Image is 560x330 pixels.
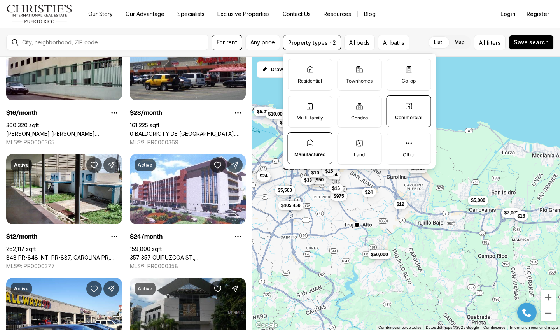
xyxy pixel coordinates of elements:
[227,281,243,297] button: Share Property
[395,114,422,121] p: Commercial
[6,5,73,23] img: logo
[103,281,119,297] button: Share Property
[351,115,368,121] p: Condos
[283,35,341,50] button: Property types · 2
[334,193,344,199] span: $975
[504,210,519,216] span: $7,000
[306,175,327,184] button: $2,950
[402,78,416,84] p: Co-op
[6,254,122,261] a: 848 PR-848 INT. PR-887, CAROLINA PR, 00984
[265,109,288,118] button: $10,000
[358,9,382,19] a: Blog
[257,172,271,182] button: $17
[138,162,152,168] p: Active
[362,188,376,197] button: $24
[257,171,271,181] button: $24
[130,130,246,137] a: 0 BALDORIOTY DE CASTRO AVE. INT. ARCOIRIS, SAN JUAN PR, 00908
[245,35,280,50] button: Any price
[260,173,268,179] span: $24
[281,202,301,209] span: $405,450
[471,197,485,203] span: $5,000
[541,290,556,305] button: Acercar
[311,170,319,176] span: $10
[426,325,479,330] span: Datos del mapa ©2025 Google
[496,6,520,22] button: Login
[510,325,558,330] a: Informar un error en el mapa
[365,189,373,195] span: $24
[14,286,29,292] p: Active
[527,11,549,17] span: Register
[448,35,471,49] label: Map
[378,35,409,50] button: All baths
[397,201,404,207] span: $12
[171,9,211,19] a: Specialists
[275,186,295,195] button: $5,500
[310,177,324,183] span: $2,950
[403,152,415,158] p: Other
[509,35,554,50] button: Save search
[138,286,152,292] p: Active
[411,165,425,171] span: $5,000
[329,184,343,193] button: $16
[278,187,292,193] span: $5,500
[428,35,448,49] label: List
[301,175,315,184] button: $33
[212,35,242,50] button: For rent
[517,212,525,219] span: $16
[394,199,408,209] button: $12
[479,39,485,47] span: All
[344,35,375,50] button: All beds
[317,9,357,19] a: Resources
[514,211,528,220] button: $16
[257,61,288,78] button: Start drawing
[483,325,505,330] a: Condiciones (se abre en una nueva pestaña)
[119,9,171,19] a: Our Advantage
[107,105,122,121] button: Property options
[210,157,226,173] button: Save Property: 357 357 GUIPUZCOA ST.
[278,201,304,210] button: $405,450
[103,157,119,173] button: Share Property
[130,254,246,261] a: 357 357 GUIPUZCOA ST., SAN JUAN PR, 00928
[468,195,488,205] button: $5,000
[330,171,338,177] span: $24
[354,152,365,158] p: Land
[217,39,237,46] span: For rent
[230,229,246,244] button: Property options
[522,6,554,22] button: Register
[408,163,428,173] button: $5,000
[501,208,522,218] button: $7,000
[500,11,516,17] span: Login
[14,162,29,168] p: Active
[371,251,388,257] span: $60,000
[276,9,317,19] button: Contact Us
[474,35,506,50] button: Allfilters
[297,115,323,121] p: Multi-family
[325,168,333,174] span: $15
[304,177,312,183] span: $33
[268,111,285,117] span: $10,000
[514,39,549,46] span: Save search
[86,157,102,173] button: Save Property: 848 PR-848 INT. PR-887
[294,151,326,158] p: Manufactured
[368,249,391,259] button: $60,000
[227,157,243,173] button: Share Property
[277,118,291,127] button: $25
[309,168,323,177] button: $10
[250,39,275,46] span: Any price
[254,107,275,116] button: $5,000
[308,168,322,177] button: $10
[280,119,288,126] span: $25
[86,281,102,297] button: Save Property: 90 ALONDRA ST.
[257,108,271,114] span: $5,000
[331,191,347,201] button: $975
[486,39,500,47] span: filters
[230,105,246,121] button: Property options
[322,166,336,176] button: $15
[332,185,340,191] span: $16
[327,170,341,179] button: $24
[107,229,122,244] button: Property options
[82,9,119,19] a: Our Story
[210,281,226,297] button: Save Property: 1 PARKSIDE-1 ST
[298,78,322,84] p: Residential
